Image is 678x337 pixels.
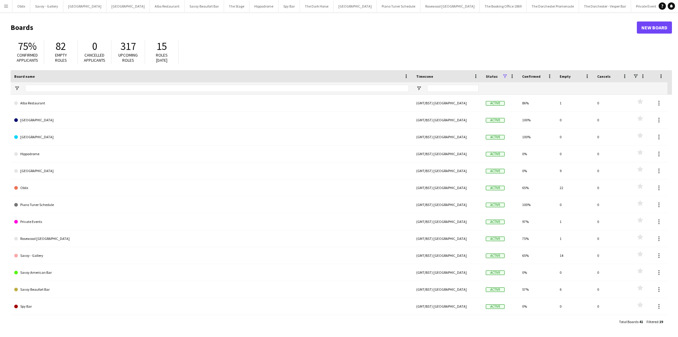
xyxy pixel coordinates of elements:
[594,247,631,264] div: 0
[579,0,631,12] button: The Dorchester - Vesper Bar
[522,74,541,79] span: Confirmed
[637,21,672,34] a: New Board
[556,281,594,298] div: 6
[594,95,631,111] div: 0
[594,112,631,128] div: 0
[594,129,631,145] div: 0
[556,146,594,162] div: 0
[560,74,571,79] span: Empty
[647,319,658,324] span: Filtered
[427,85,479,92] input: Timezone Filter Input
[150,0,185,12] button: Alba Restaurant
[631,0,663,12] button: Private Events
[14,112,409,129] a: [GEOGRAPHIC_DATA]
[413,95,482,111] div: (GMT/BST) [GEOGRAPHIC_DATA]
[556,264,594,281] div: 0
[518,298,556,315] div: 0%
[518,213,556,230] div: 97%
[486,169,505,173] span: Active
[594,298,631,315] div: 0
[527,0,579,12] button: The Dorchester Promenade
[377,0,420,12] button: Piano Tuner Schedule
[594,230,631,247] div: 0
[486,220,505,224] span: Active
[486,186,505,190] span: Active
[486,135,505,139] span: Active
[413,196,482,213] div: (GMT/BST) [GEOGRAPHIC_DATA]
[107,0,150,12] button: [GEOGRAPHIC_DATA]
[14,247,409,264] a: Savoy - Gallery
[14,264,409,281] a: Savoy American Bar
[18,40,37,53] span: 75%
[556,112,594,128] div: 0
[556,162,594,179] div: 9
[594,196,631,213] div: 0
[84,52,105,63] span: Cancelled applicants
[594,213,631,230] div: 0
[413,281,482,298] div: (GMT/BST) [GEOGRAPHIC_DATA]
[300,0,334,12] button: The Dark Horse
[120,40,136,53] span: 317
[619,319,638,324] span: Total Boards
[249,0,278,12] button: Hippodrome
[518,179,556,196] div: 65%
[518,196,556,213] div: 100%
[486,287,505,292] span: Active
[14,230,409,247] a: Rosewood [GEOGRAPHIC_DATA]
[518,129,556,145] div: 100%
[518,95,556,111] div: 86%
[156,52,168,63] span: Roles [DATE]
[413,162,482,179] div: (GMT/BST) [GEOGRAPHIC_DATA]
[185,0,224,12] button: Savoy Beaufort Bar
[639,319,643,324] span: 41
[486,118,505,123] span: Active
[594,162,631,179] div: 0
[556,315,594,332] div: 5
[486,237,505,241] span: Active
[14,196,409,213] a: Piano Tuner Schedule
[56,40,66,53] span: 82
[55,52,67,63] span: Empty roles
[413,247,482,264] div: (GMT/BST) [GEOGRAPHIC_DATA]
[594,264,631,281] div: 0
[224,0,249,12] button: The Stage
[518,264,556,281] div: 0%
[420,0,480,12] button: Rosewood [GEOGRAPHIC_DATA]
[518,247,556,264] div: 65%
[486,304,505,309] span: Active
[619,316,643,328] div: :
[518,112,556,128] div: 100%
[659,319,663,324] span: 19
[14,179,409,196] a: Oblix
[594,179,631,196] div: 0
[334,0,377,12] button: [GEOGRAPHIC_DATA]
[486,152,505,156] span: Active
[14,162,409,179] a: [GEOGRAPHIC_DATA]
[278,0,300,12] button: Spy Bar
[11,23,637,32] h1: Boards
[556,247,594,264] div: 14
[14,86,20,91] button: Open Filter Menu
[486,254,505,258] span: Active
[25,85,409,92] input: Board name Filter Input
[413,264,482,281] div: (GMT/BST) [GEOGRAPHIC_DATA]
[156,40,167,53] span: 15
[647,316,663,328] div: :
[14,298,409,315] a: Spy Bar
[597,74,611,79] span: Cancels
[92,40,97,53] span: 0
[518,315,556,332] div: 50%
[30,0,63,12] button: Savoy - Gallery
[14,315,409,332] a: The Booking Office 1869
[556,213,594,230] div: 1
[118,52,138,63] span: Upcoming roles
[518,146,556,162] div: 0%
[413,298,482,315] div: (GMT/BST) [GEOGRAPHIC_DATA]
[416,74,433,79] span: Timezone
[413,179,482,196] div: (GMT/BST) [GEOGRAPHIC_DATA]
[518,230,556,247] div: 75%
[518,281,556,298] div: 57%
[416,86,422,91] button: Open Filter Menu
[594,146,631,162] div: 0
[413,230,482,247] div: (GMT/BST) [GEOGRAPHIC_DATA]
